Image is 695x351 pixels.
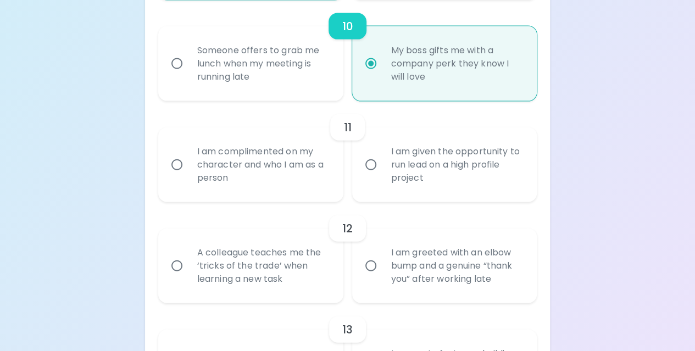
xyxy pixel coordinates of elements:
div: I am complimented on my character and who I am as a person [188,132,337,198]
div: I am greeted with an elbow bump and a genuine “thank you” after working late [382,233,531,299]
div: A colleague teaches me the ‘tricks of the trade’ when learning a new task [188,233,337,299]
div: choice-group-check [158,101,537,202]
div: My boss gifts me with a company perk they know I will love [382,31,531,97]
h6: 12 [342,220,353,237]
div: Someone offers to grab me lunch when my meeting is running late [188,31,337,97]
div: I am given the opportunity to run lead on a high profile project [382,132,531,198]
h6: 11 [343,119,351,136]
h6: 13 [342,321,353,338]
div: choice-group-check [158,202,537,303]
h6: 10 [342,18,353,35]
